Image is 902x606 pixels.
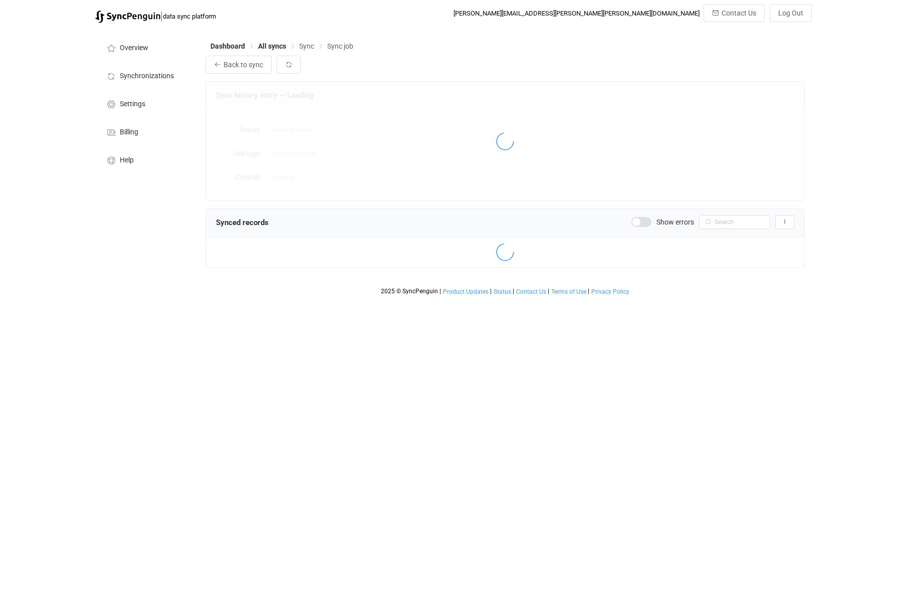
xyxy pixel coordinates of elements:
a: Privacy Policy [591,288,630,295]
span: Synced records [216,218,269,227]
a: |data sync platform [95,9,216,23]
span: Status [494,288,511,295]
span: Overview [120,44,148,52]
a: Help [95,145,195,173]
a: Status [493,288,512,295]
span: | [490,288,492,295]
img: syncpenguin.svg [95,11,160,23]
span: | [439,288,441,295]
button: Contact Us [704,4,765,22]
span: | [513,288,514,295]
a: Terms of Use [551,288,587,295]
span: All syncs [258,42,286,50]
a: Contact Us [516,288,547,295]
span: Log Out [778,9,803,17]
span: Synchronizations [120,72,174,80]
span: | [160,9,163,23]
button: Log Out [770,4,812,22]
a: Billing [95,117,195,145]
input: Search [699,215,770,229]
div: [PERSON_NAME][EMAIL_ADDRESS][PERSON_NAME][PERSON_NAME][DOMAIN_NAME] [454,10,700,17]
span: Settings [120,100,145,108]
span: Contact Us [722,9,756,17]
span: Contact Us [516,288,546,295]
span: | [548,288,549,295]
span: Sync job [327,42,353,50]
span: Sync [299,42,314,50]
span: Show errors [656,219,694,226]
span: Billing [120,128,138,136]
a: Synchronizations [95,61,195,89]
a: Settings [95,89,195,117]
span: Back to sync [223,61,263,69]
span: | [588,288,589,295]
span: Help [120,156,134,164]
a: Overview [95,33,195,61]
button: Back to sync [205,56,272,74]
span: 2025 © SyncPenguin [381,288,438,295]
div: Breadcrumb [210,43,353,50]
span: Dashboard [210,42,245,50]
a: Product Updates [442,288,489,295]
span: Terms of Use [551,288,586,295]
span: data sync platform [163,13,216,20]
